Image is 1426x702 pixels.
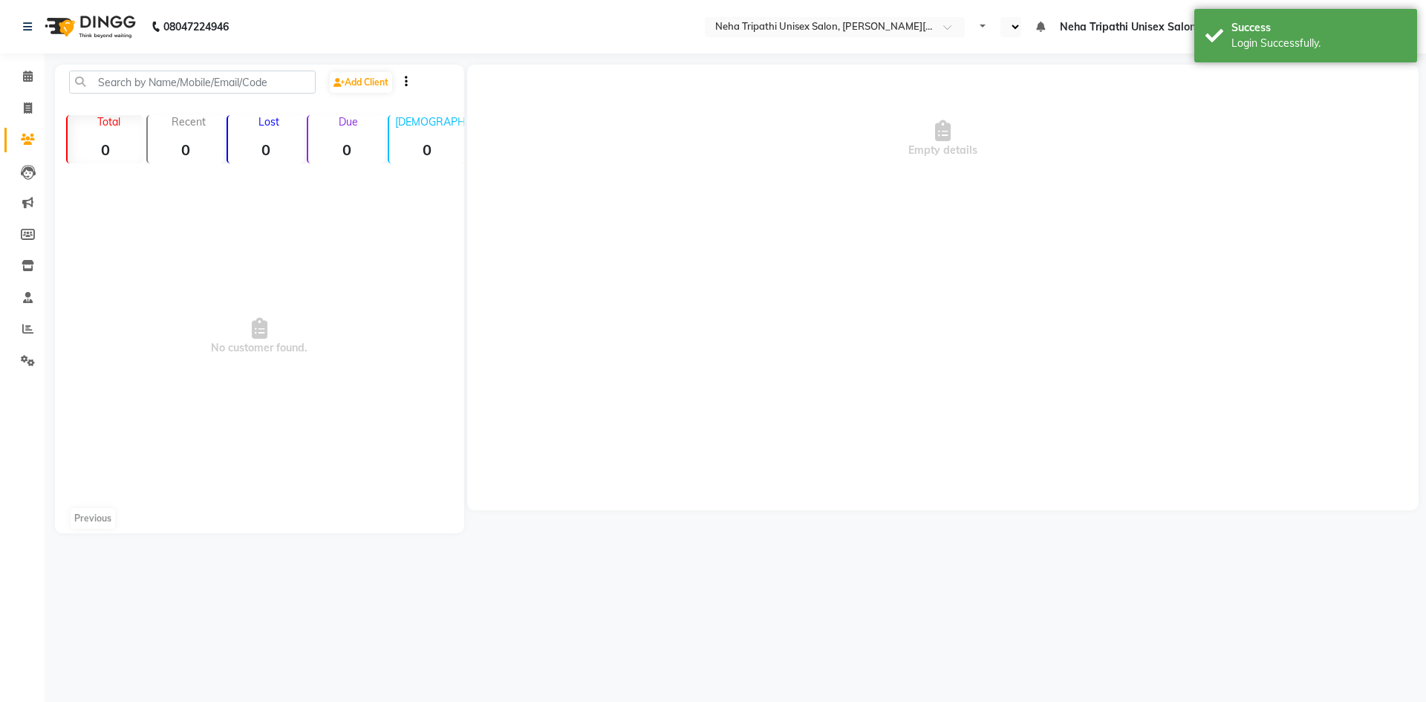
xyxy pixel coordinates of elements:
[148,140,224,159] strong: 0
[154,115,224,129] p: Recent
[163,6,229,48] b: 08047224946
[467,65,1419,213] div: Empty details
[330,72,392,93] a: Add Client
[69,71,316,94] input: Search by Name/Mobile/Email/Code
[308,140,384,159] strong: 0
[74,115,143,129] p: Total
[55,169,464,504] span: No customer found.
[38,6,140,48] img: logo
[234,115,304,129] p: Lost
[68,140,143,159] strong: 0
[228,140,304,159] strong: 0
[1060,19,1398,35] span: Neha Tripathi Unisex Salon, [PERSON_NAME][GEOGRAPHIC_DATA]
[395,115,465,129] p: [DEMOGRAPHIC_DATA]
[311,115,384,129] p: Due
[389,140,465,159] strong: 0
[1231,36,1406,51] div: Login Successfully.
[1231,20,1406,36] div: Success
